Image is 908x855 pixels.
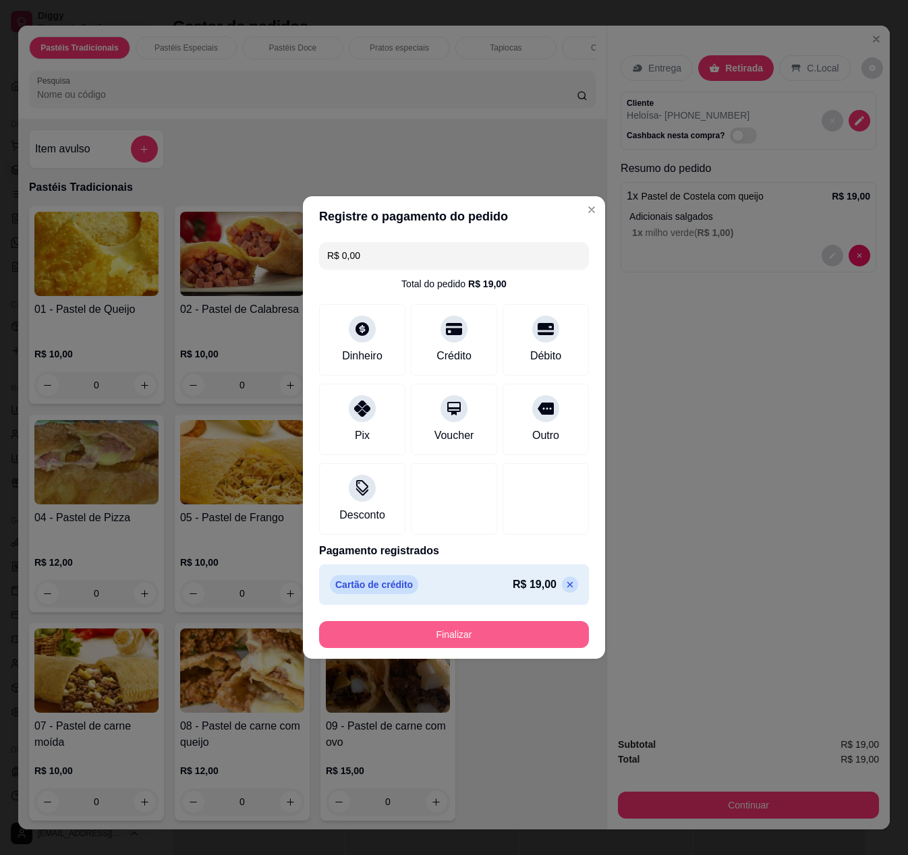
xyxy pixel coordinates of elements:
p: Cartão de crédito [330,575,418,594]
p: Pagamento registrados [319,543,589,559]
header: Registre o pagamento do pedido [303,196,605,237]
input: Ex.: hambúrguer de cordeiro [327,242,581,269]
div: Outro [532,427,559,444]
button: Finalizar [319,621,589,648]
button: Close [581,199,602,220]
p: R$ 19,00 [513,577,557,593]
div: Desconto [339,507,385,523]
div: Dinheiro [342,348,382,364]
div: Voucher [434,427,474,444]
div: Total do pedido [401,277,507,291]
div: Pix [355,427,370,444]
div: Débito [530,348,561,364]
div: R$ 19,00 [468,277,507,291]
div: Crédito [436,348,472,364]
